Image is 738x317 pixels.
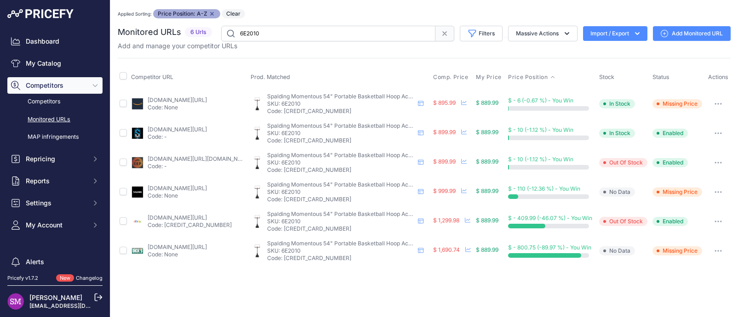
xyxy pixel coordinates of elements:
span: $ 1,299.98 [433,217,459,224]
span: $ - 409.99 (-46.07 %) - You Win [508,215,592,221]
p: SKU: 6E2010 [267,100,414,108]
button: Reports [7,173,103,189]
span: Missing Price [652,99,702,108]
span: $ 889.99 [476,129,498,136]
span: Spalding Momentous 54" Portable Basketball Hoop Acrylic Backboard - Clear - 54 Inch Backboard [267,122,524,129]
a: [DOMAIN_NAME][URL] [148,185,207,192]
span: $ 895.99 [433,99,456,106]
button: Massive Actions [508,26,578,41]
span: Price Position [508,74,548,81]
nav: Sidebar [7,33,103,305]
a: [DOMAIN_NAME][URL] [148,126,207,133]
span: Competitors [26,81,86,90]
span: In Stock [599,129,635,138]
a: My Catalog [7,55,103,72]
a: MAP infringements [7,129,103,145]
span: Settings [26,198,86,208]
p: Code: [CREDIT_CARD_NUMBER] [267,108,414,115]
button: My Account [7,217,103,233]
p: Code: - [148,163,243,170]
span: Repricing [26,154,86,164]
span: Competitor URL [131,74,173,80]
span: Prod. Matched [251,74,290,80]
a: Dashboard [7,33,103,50]
h2: Monitored URLs [118,26,181,39]
p: Code: [CREDIT_CARD_NUMBER] [267,196,414,203]
span: $ - 110 (-12.36 %) - You Win [508,185,580,192]
button: Price Position [508,74,555,81]
img: Pricefy Logo [7,9,74,18]
span: $ 889.99 [476,187,498,194]
span: $ - 800.75 (-89.97 %) - You Win [508,244,591,251]
span: No Data [599,187,635,197]
span: Enabled [652,217,688,226]
p: Add and manage your competitor URLs [118,41,237,51]
span: Spalding Momentous 54" Portable Basketball Hoop Acrylic Backboard - Clear - 54 Inch Backboard [267,181,524,188]
span: Enabled [652,129,688,138]
span: Spalding Momentous 54" Portable Basketball Hoop Acrylic Backboard - Clear - 54 Inch Backboard [267,210,524,217]
span: $ 999.99 [433,187,456,194]
a: [PERSON_NAME] [29,294,82,301]
a: [DOMAIN_NAME][URL] [148,96,207,103]
span: $ 899.99 [433,129,456,136]
a: [EMAIL_ADDRESS][DOMAIN_NAME] [29,302,126,309]
small: Applied Sorting: [118,11,152,17]
div: Pricefy v1.7.2 [7,274,38,282]
span: $ 889.99 [476,246,498,253]
button: Filters [460,26,503,41]
input: Search [221,26,435,41]
p: SKU: 6E2010 [267,130,414,137]
p: SKU: 6E2010 [267,247,414,255]
p: SKU: 6E2010 [267,218,414,225]
a: Competitors [7,94,103,110]
span: No Data [599,246,635,255]
button: Comp. Price [433,74,470,81]
span: In Stock [599,99,635,108]
span: Price Position: A-Z [153,9,220,18]
button: Import / Export [583,26,647,41]
span: Status [652,74,669,80]
span: Out Of Stock [599,158,647,167]
span: Comp. Price [433,74,469,81]
span: Missing Price [652,187,702,197]
a: [DOMAIN_NAME][URL] [148,243,207,250]
span: Spalding Momentous 54" Portable Basketball Hoop Acrylic Backboard - Clear - 54 Inch Backboard [267,93,524,100]
span: My Account [26,221,86,230]
span: Out Of Stock [599,217,647,226]
span: Reports [26,176,86,186]
span: Spalding Momentous 54" Portable Basketball Hoop Acrylic Backboard - Clear - 54 Inch Backboard [267,152,524,158]
span: Actions [708,74,728,80]
button: Repricing [7,151,103,167]
span: $ 889.99 [476,99,498,106]
p: Code: [CREDIT_CARD_NUMBER] [267,137,414,144]
span: My Price [476,74,502,81]
a: [DOMAIN_NAME][URL] [148,214,207,221]
button: Competitors [7,77,103,94]
p: Code: [CREDIT_CARD_NUMBER] [267,225,414,232]
a: Alerts [7,254,103,270]
p: Code: None [148,192,207,199]
p: Code: - [148,133,207,141]
span: $ 889.99 [476,217,498,224]
span: Missing Price [652,246,702,255]
p: SKU: 6E2010 [267,188,414,196]
a: Changelog [76,275,103,281]
p: Code: None [148,104,207,111]
button: Clear [222,9,245,18]
p: Code: [CREDIT_CARD_NUMBER] [148,221,232,229]
span: New [56,274,74,282]
a: Monitored URLs [7,112,103,128]
p: Code: [CREDIT_CARD_NUMBER] [267,166,414,174]
button: My Price [476,74,503,81]
p: Code: [CREDIT_CARD_NUMBER] [267,255,414,262]
span: $ 899.99 [433,158,456,165]
span: Spalding Momentous 54" Portable Basketball Hoop Acrylic Backboard - Clear - 54 Inch Backboard [267,240,524,247]
a: Add Monitored URL [653,26,731,41]
button: Settings [7,195,103,211]
span: $ - 6 (-0.67 %) - You Win [508,97,573,104]
a: [DOMAIN_NAME][URL][DOMAIN_NAME] [148,155,252,162]
span: $ - 10 (-1.12 %) - You Win [508,156,573,163]
span: 6 Urls [185,27,212,38]
span: $ 1,690.74 [433,246,460,253]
